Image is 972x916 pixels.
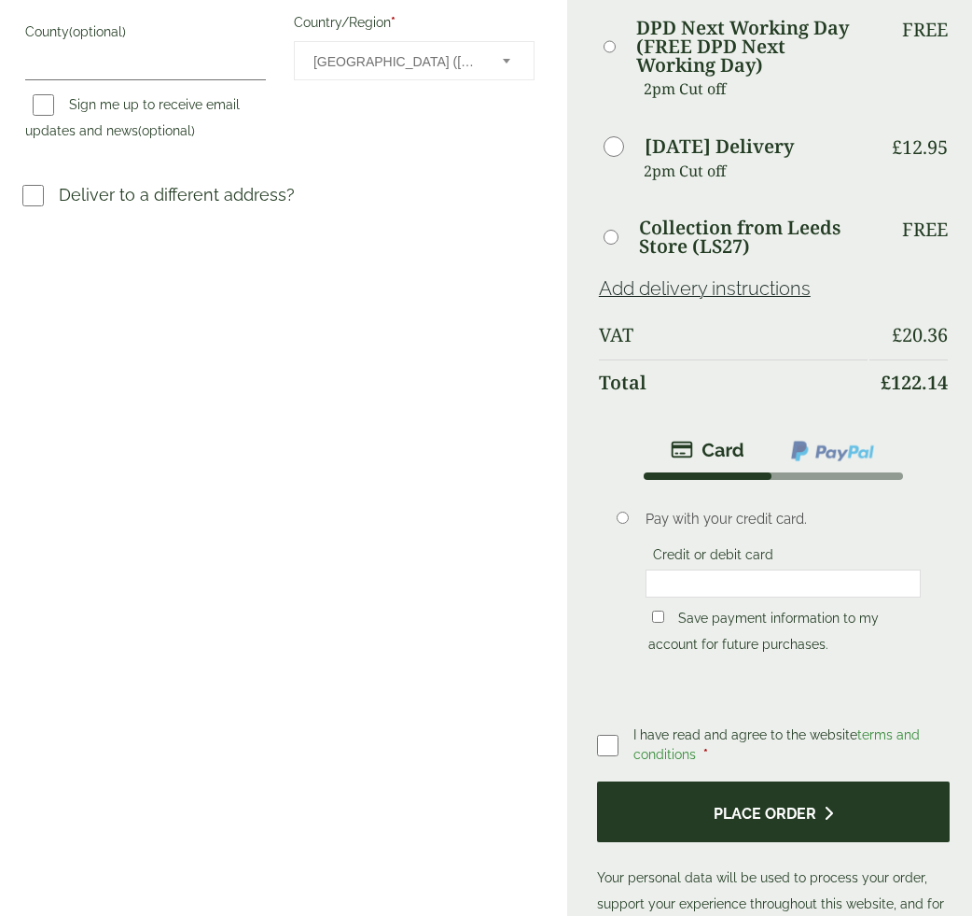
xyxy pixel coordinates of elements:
[599,359,868,405] th: Total
[639,218,868,256] label: Collection from Leeds Store (LS27)
[59,182,295,207] p: Deliver to a different address?
[294,41,535,80] span: Country/Region
[633,727,920,762] a: terms and conditions
[902,19,948,41] p: Free
[599,277,811,300] a: Add delivery instructions
[391,15,396,30] abbr: required
[644,157,868,185] p: 2pm Cut off
[25,97,240,144] label: Sign me up to receive email updates and news
[597,782,950,842] button: Place order
[646,547,781,568] label: Credit or debit card
[645,137,794,156] label: [DATE] Delivery
[636,19,868,75] label: DPD Next Working Day (FREE DPD Next Working Day)
[892,134,948,160] bdi: 12.95
[644,75,868,103] p: 2pm Cut off
[138,123,195,138] span: (optional)
[892,322,902,347] span: £
[313,42,478,81] span: United Kingdom (UK)
[651,575,916,592] iframe: To enrich screen reader interactions, please activate Accessibility in Grammarly extension settings
[881,370,948,395] bdi: 122.14
[881,370,891,395] span: £
[792,569,922,599] iframe: To enrich screen reader interactions, please activate Accessibility in Grammarly extension settings
[646,509,922,529] p: Pay with your credit card.
[789,439,876,463] img: ppcp-gateway.png
[703,747,708,762] abbr: required
[648,611,879,657] label: Save payment information to my account for future purchases.
[892,134,902,160] span: £
[33,94,54,116] input: Sign me up to receive email updates and news(optional)
[599,313,868,358] th: VAT
[69,24,126,39] span: (optional)
[892,322,948,347] bdi: 20.36
[25,19,266,50] label: County
[294,9,535,41] label: Country/Region
[902,218,948,241] p: Free
[633,727,920,762] span: I have read and agree to the website
[671,439,744,461] img: stripe.png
